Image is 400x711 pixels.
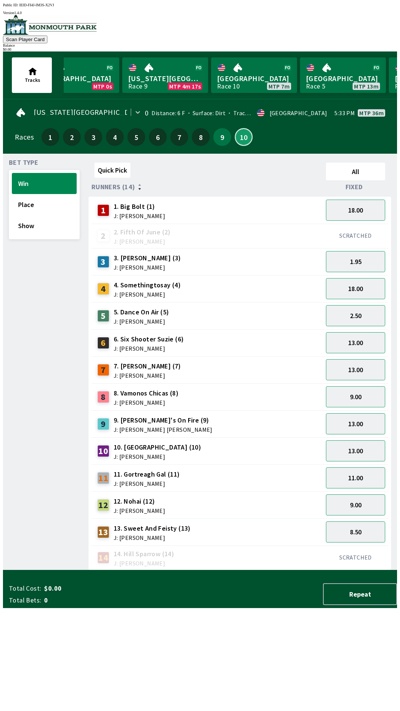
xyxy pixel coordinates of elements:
[127,128,145,146] button: 5
[348,365,363,374] span: 13.00
[33,57,119,93] a: [GEOGRAPHIC_DATA]MTP 0s
[114,415,213,425] span: 9. [PERSON_NAME]'s On Fire (9)
[300,57,386,93] a: [GEOGRAPHIC_DATA]Race 5MTP 13m
[9,584,41,593] span: Total Cost:
[44,596,161,605] span: 0
[348,447,363,455] span: 13.00
[114,202,165,211] span: 1. Big Bolt (1)
[350,257,361,266] span: 1.95
[114,213,165,219] span: J: [PERSON_NAME]
[348,206,363,214] span: 18.00
[114,454,201,460] span: J: [PERSON_NAME]
[326,251,385,272] button: 1.95
[65,134,79,140] span: 2
[3,47,397,51] div: $ 0.00
[350,528,361,536] span: 8.50
[3,15,97,35] img: venue logo
[94,163,130,178] button: Quick Pick
[114,481,180,487] span: J: [PERSON_NAME]
[9,160,38,166] span: Bet Type
[114,253,181,263] span: 3. [PERSON_NAME] (3)
[114,508,165,514] span: J: [PERSON_NAME]
[19,3,54,7] span: IEID-FI4J-IM3S-X2VJ
[235,128,253,146] button: 10
[329,167,382,176] span: All
[354,83,379,89] span: MTP 13m
[114,443,201,452] span: 10. [GEOGRAPHIC_DATA] (10)
[12,215,77,236] button: Show
[18,179,70,188] span: Win
[97,445,109,457] div: 10
[43,134,57,140] span: 1
[129,134,143,140] span: 5
[3,11,397,15] div: Version 1.4.0
[114,291,181,297] span: J: [PERSON_NAME]
[326,413,385,434] button: 13.00
[192,128,210,146] button: 8
[306,83,325,89] div: Race 5
[226,109,290,117] span: Track Condition: Fast
[114,549,174,559] span: 14. Hill Sparrow (14)
[350,501,361,509] span: 9.00
[348,338,363,347] span: 13.00
[97,230,109,242] div: 2
[114,470,180,479] span: 11. Gortreagh Gal (11)
[350,393,361,401] span: 9.00
[97,526,109,538] div: 13
[97,418,109,430] div: 9
[326,440,385,461] button: 13.00
[326,232,385,239] div: SCRATCHED
[18,200,70,209] span: Place
[114,373,181,378] span: J: [PERSON_NAME]
[9,596,41,605] span: Total Bets:
[18,221,70,230] span: Show
[326,278,385,299] button: 18.00
[114,280,181,290] span: 4. Somethingtosay (4)
[97,364,109,376] div: 7
[106,128,124,146] button: 4
[97,204,109,216] div: 1
[350,311,361,320] span: 2.50
[44,584,161,593] span: $0.00
[194,134,208,140] span: 8
[97,552,109,564] div: 14
[114,264,181,270] span: J: [PERSON_NAME]
[97,391,109,403] div: 8
[114,535,191,541] span: J: [PERSON_NAME]
[334,110,355,116] span: 5:33 PM
[306,74,380,83] span: [GEOGRAPHIC_DATA]
[97,283,109,295] div: 4
[114,388,179,398] span: 8. Vamonos Chicas (8)
[151,134,165,140] span: 6
[25,77,40,83] span: Tracks
[114,524,191,533] span: 13. Sweet And Feisty (13)
[93,83,112,89] span: MTP 0s
[348,284,363,293] span: 18.00
[3,3,397,7] div: Public ID:
[97,337,109,349] div: 6
[211,57,297,93] a: [GEOGRAPHIC_DATA]Race 10MTP 7m
[114,497,165,506] span: 12. Nohai (12)
[12,173,77,194] button: Win
[326,332,385,353] button: 13.00
[39,74,113,83] span: [GEOGRAPHIC_DATA]
[217,83,240,89] div: Race 10
[114,318,169,324] span: J: [PERSON_NAME]
[114,334,184,344] span: 6. Six Shooter Suzie (6)
[215,134,229,140] span: 9
[326,200,385,221] button: 18.00
[145,110,149,116] div: 0
[114,227,171,237] span: 2. Fifth Of June (2)
[217,74,291,83] span: [GEOGRAPHIC_DATA]
[170,128,188,146] button: 7
[348,420,363,428] span: 13.00
[97,256,109,268] div: 3
[269,83,290,89] span: MTP 7m
[185,109,226,117] span: Surface: Dirt
[270,110,327,116] div: [GEOGRAPHIC_DATA]
[97,499,109,511] div: 12
[86,134,100,140] span: 3
[326,521,385,543] button: 8.50
[114,400,179,405] span: J: [PERSON_NAME]
[12,194,77,215] button: Place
